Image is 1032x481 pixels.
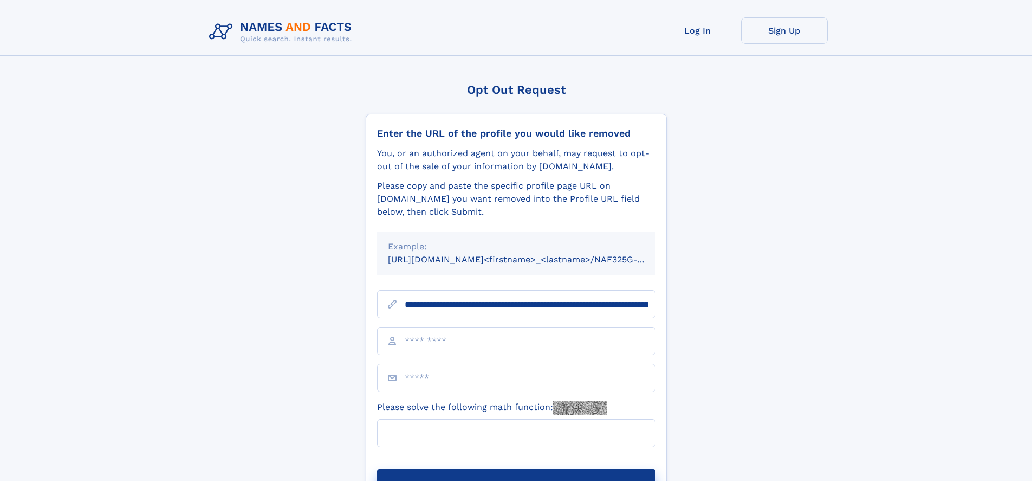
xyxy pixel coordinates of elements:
[377,179,655,219] div: Please copy and paste the specific profile page URL on [DOMAIN_NAME] you want removed into the Pr...
[377,401,607,415] label: Please solve the following math function:
[366,83,667,97] div: Opt Out Request
[741,17,828,44] a: Sign Up
[388,240,645,253] div: Example:
[654,17,741,44] a: Log In
[205,17,361,47] img: Logo Names and Facts
[388,254,676,265] small: [URL][DOMAIN_NAME]<firstname>_<lastname>/NAF325G-xxxxxxxx
[377,147,655,173] div: You, or an authorized agent on your behalf, may request to opt-out of the sale of your informatio...
[377,127,655,139] div: Enter the URL of the profile you would like removed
